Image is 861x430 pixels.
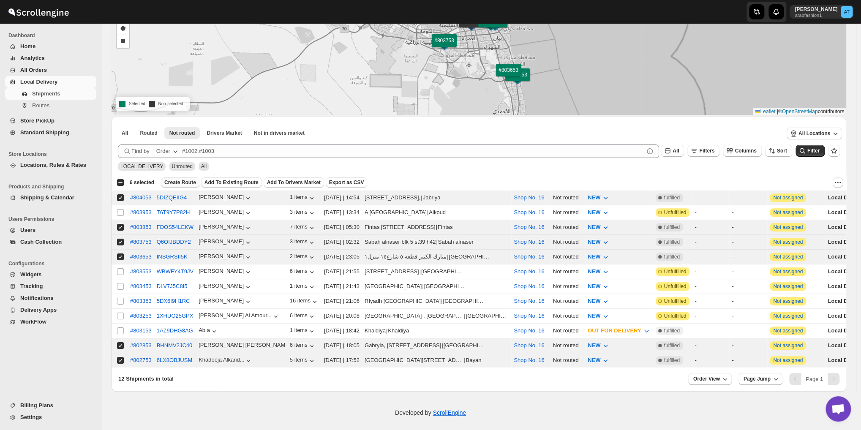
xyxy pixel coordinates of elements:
[588,253,600,260] span: NEW
[140,130,157,136] span: Routed
[773,328,803,334] button: Not assigned
[157,327,193,334] button: 1AZ9DHG8AG
[130,298,152,304] button: #803353
[583,324,656,337] button: OUT FOR DELIVERY
[202,127,247,139] button: Claimable
[773,239,803,245] button: Not assigned
[290,312,316,321] button: 6 items
[514,283,544,289] button: Shop No. 16
[449,253,492,261] div: [GEOGRAPHIC_DATA]
[8,151,97,158] span: Store Locations
[514,194,544,201] button: Shop No. 16
[20,239,62,245] span: Cash Collection
[117,35,129,48] a: Draw a rectangle
[365,238,509,246] div: |
[514,357,544,363] button: Shop No. 16
[329,179,364,186] span: Export as CSV
[199,297,252,306] button: [PERSON_NAME]
[365,193,509,202] div: |
[130,194,152,201] button: #804053
[20,295,54,301] span: Notifications
[157,283,188,289] button: DLV7J5C8I5
[117,22,129,35] a: Draw a polygon
[807,148,820,154] span: Filter
[365,253,509,261] div: |
[199,283,252,291] button: [PERSON_NAME]
[130,209,152,215] button: #803953
[290,253,316,261] button: 2 items
[290,357,316,365] button: 5 items
[182,144,644,158] input: #1002,#1003
[199,342,285,350] button: [PERSON_NAME] [PERSON_NAME]
[365,253,447,261] div: مبارك الكبير قطعه ٥ شارع١٤ منزل١
[826,396,851,422] a: Open chat
[588,298,600,304] span: NEW
[744,376,771,382] span: Page Jump
[514,298,544,304] button: Shop No. 16
[583,235,615,249] button: NEW
[290,297,319,306] button: 16 items
[365,193,420,202] div: [STREET_ADDRESS],
[664,194,680,201] span: fulfilled
[755,109,775,114] a: Leaflet
[207,130,242,136] span: Drivers Market
[798,130,830,137] span: All Locations
[290,194,316,202] button: 1 items
[199,268,252,276] button: [PERSON_NAME]
[199,312,272,318] div: [PERSON_NAME] Al Amour...
[773,210,803,215] button: Not assigned
[130,253,152,260] div: #803653
[290,283,316,291] button: 1 items
[777,148,787,154] span: Sort
[157,268,193,275] button: WBWFY4T9JV
[199,238,252,247] div: [PERSON_NAME]
[130,313,152,319] button: #803253
[199,194,252,202] button: [PERSON_NAME]
[130,224,152,230] div: #803853
[324,193,360,202] div: [DATE] | 14:54
[7,1,70,22] img: ScrollEngine
[693,376,720,382] span: Order View
[773,269,803,275] button: Not assigned
[732,208,765,217] div: -
[130,283,152,289] div: #803453
[588,239,600,245] span: NEW
[790,5,853,19] button: User menu
[514,224,544,230] button: Shop No. 16
[773,343,803,348] button: Not assigned
[723,145,761,157] button: Columns
[514,342,544,348] button: Shop No. 16
[20,414,42,420] span: Settings
[5,292,96,304] button: Notifications
[765,145,792,157] button: Sort
[553,208,583,217] div: Not routed
[249,127,310,139] button: Un-claimable
[201,163,207,169] span: All
[699,148,714,154] span: Filters
[20,318,46,325] span: WorkFlow
[122,130,128,136] span: All
[254,130,305,136] span: Not in drivers market
[514,313,544,319] button: Shop No. 16
[429,208,446,217] div: Alkoud
[157,357,193,363] button: 6LX8OBJUSM
[157,313,193,319] button: 1XHUO25GPX
[135,127,162,139] button: Routed
[583,354,615,367] button: NEW
[130,239,152,245] button: #803753
[20,271,41,278] span: Widgets
[485,22,497,31] img: Marker
[8,183,97,190] span: Products and Shipping
[131,147,150,155] span: Find by
[290,238,316,247] button: 3 items
[20,162,86,168] span: Locations, Rules & Rates
[695,238,727,246] div: -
